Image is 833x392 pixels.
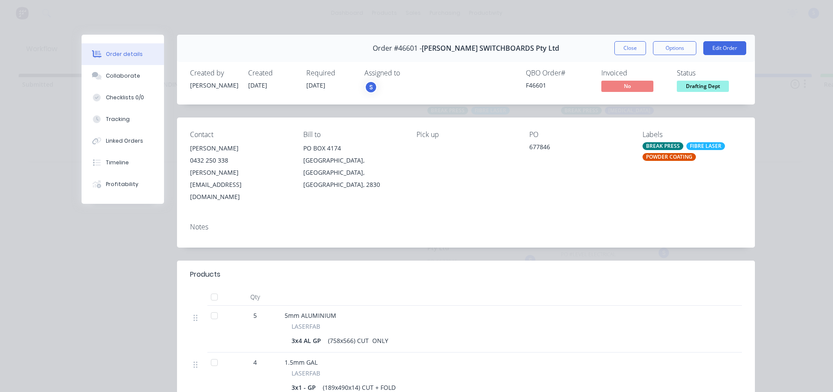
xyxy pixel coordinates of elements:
span: 4 [253,358,257,367]
button: Close [614,41,646,55]
button: Checklists 0/0 [82,87,164,108]
div: BREAK PRESS [643,142,683,150]
div: Tracking [106,115,130,123]
button: Tracking [82,108,164,130]
div: Profitability [106,180,138,188]
div: Contact [190,131,289,139]
button: S [364,81,377,94]
span: 5mm ALUMINIUM [285,311,336,320]
div: [PERSON_NAME]0432 250 338[PERSON_NAME][EMAIL_ADDRESS][DOMAIN_NAME] [190,142,289,203]
button: Options [653,41,696,55]
button: Profitability [82,173,164,195]
div: [PERSON_NAME][EMAIL_ADDRESS][DOMAIN_NAME] [190,167,289,203]
div: Notes [190,223,742,231]
span: 1.5mm GAL [285,358,318,366]
div: PO BOX 4174[GEOGRAPHIC_DATA], [GEOGRAPHIC_DATA], [GEOGRAPHIC_DATA], 2830 [303,142,403,191]
span: [DATE] [306,81,325,89]
div: Timeline [106,159,129,167]
div: Created by [190,69,238,77]
div: FIBRE LASER [686,142,725,150]
div: QBO Order # [526,69,591,77]
div: 3x4 AL GP [292,334,325,347]
div: 677846 [529,142,629,154]
div: Bill to [303,131,403,139]
div: Invoiced [601,69,666,77]
span: LASERFAB [292,322,320,331]
span: 5 [253,311,257,320]
div: Linked Orders [106,137,143,145]
div: Labels [643,131,742,139]
button: Drafting Dept [677,81,729,94]
button: Timeline [82,152,164,173]
span: No [601,81,653,91]
div: Qty [229,288,281,306]
button: Collaborate [82,65,164,87]
div: PO [529,131,629,139]
div: PO BOX 4174 [303,142,403,154]
div: F46601 [526,81,591,90]
div: POWDER COATING [643,153,696,161]
button: Edit Order [703,41,746,55]
div: [PERSON_NAME] [190,81,238,90]
div: Checklists 0/0 [106,94,144,101]
div: (758x566) CUT ONLY [325,334,392,347]
div: Collaborate [106,72,140,80]
button: Order details [82,43,164,65]
div: Assigned to [364,69,451,77]
div: Order details [106,50,143,58]
div: Products [190,269,220,280]
span: LASERFAB [292,369,320,378]
span: [DATE] [248,81,267,89]
div: Required [306,69,354,77]
div: Status [677,69,742,77]
span: Order #46601 - [373,44,422,52]
div: [GEOGRAPHIC_DATA], [GEOGRAPHIC_DATA], [GEOGRAPHIC_DATA], 2830 [303,154,403,191]
div: 0432 250 338 [190,154,289,167]
div: Created [248,69,296,77]
span: Drafting Dept [677,81,729,91]
button: Linked Orders [82,130,164,152]
span: [PERSON_NAME] SWITCHBOARDS Pty Ltd [422,44,559,52]
div: Pick up [416,131,516,139]
div: [PERSON_NAME] [190,142,289,154]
